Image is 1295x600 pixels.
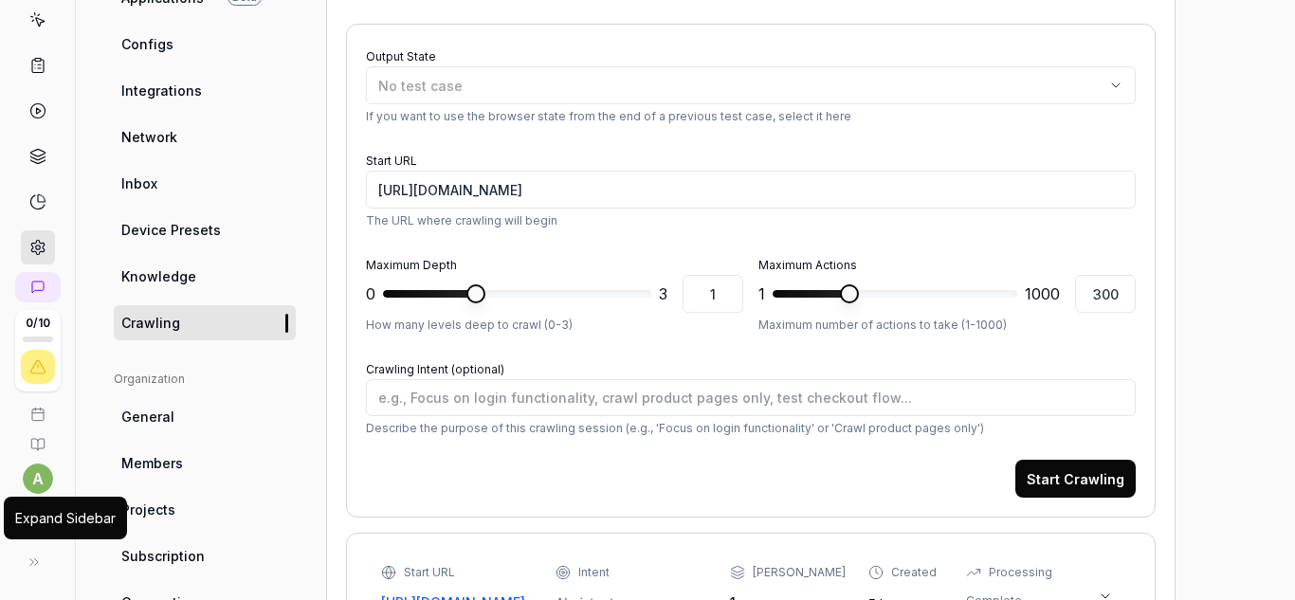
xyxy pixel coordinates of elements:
span: Device Presets [121,220,221,240]
div: Organization [114,371,296,388]
label: Start URL [366,154,417,168]
a: Network [114,119,296,155]
span: Crawling [121,313,180,333]
button: Start Crawling [1015,460,1136,498]
span: Subscription [121,546,205,566]
button: G [8,494,67,543]
div: [PERSON_NAME] [753,564,846,581]
a: Inbox [114,166,296,201]
a: Configs [114,27,296,62]
p: Describe the purpose of this crawling session (e.g., 'Focus on login functionality' or 'Crawl pro... [366,420,1136,437]
a: Integrations [114,73,296,108]
a: Subscription [114,538,296,573]
a: Projects [114,492,296,527]
span: 1000 [1025,282,1060,305]
span: 1 [758,282,765,305]
span: Configs [121,34,173,54]
a: Knowledge [114,259,296,294]
span: General [121,407,174,427]
span: Projects [121,500,175,519]
p: The URL where crawling will begin [366,212,1136,229]
a: Documentation [8,422,67,452]
a: Book a call with us [8,391,67,422]
span: No test case [378,78,463,94]
a: Members [114,445,296,481]
span: Network [121,127,177,147]
span: Knowledge [121,266,196,286]
label: Maximum Actions [758,258,857,272]
p: If you want to use the browser state from the end of a previous test case, select it here [366,108,1136,125]
span: Members [121,453,183,473]
a: New conversation [15,272,61,302]
div: Expand Sidebar [15,508,116,528]
input: https://staging.goaonline.gov.in/ [366,171,1136,209]
p: Maximum number of actions to take (1-1000) [758,317,1136,334]
span: Integrations [121,81,202,100]
div: Processing [989,564,1052,581]
label: Output State [366,49,436,64]
p: How many levels deep to crawl (0-3) [366,317,743,334]
label: Maximum Depth [366,258,457,272]
label: Crawling Intent (optional) [366,362,504,376]
div: Start URL [404,564,455,581]
button: No test case [366,66,1136,104]
a: General [114,399,296,434]
span: 3 [659,282,667,305]
a: Device Presets [114,212,296,247]
span: 0 [366,282,375,305]
span: 0 / 10 [26,318,50,329]
div: Intent [578,564,610,581]
button: a [23,464,53,494]
span: Inbox [121,173,157,193]
a: Crawling [114,305,296,340]
div: Created [891,564,937,581]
